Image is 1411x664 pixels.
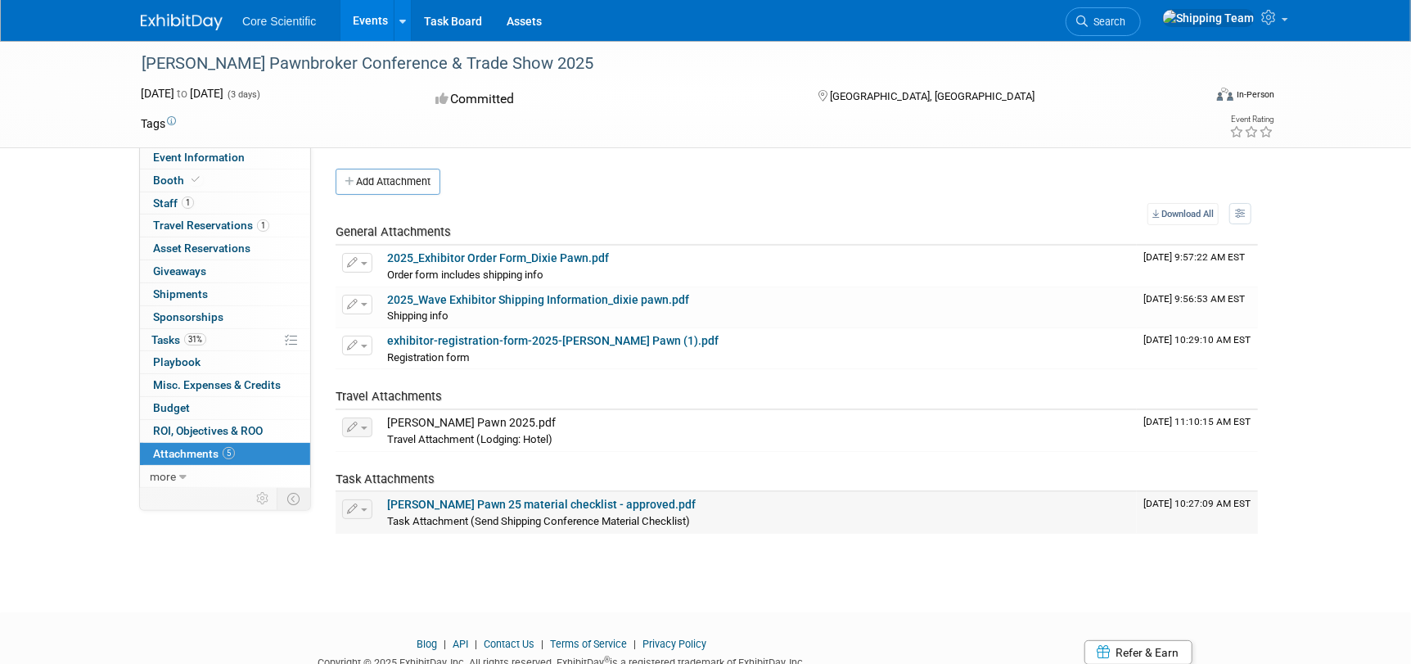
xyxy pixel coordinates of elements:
td: Upload Timestamp [1137,410,1258,451]
span: Shipments [153,287,208,300]
span: Misc. Expenses & Credits [153,378,281,391]
span: Upload Timestamp [1143,251,1245,263]
span: Registration form [387,351,470,364]
span: (3 days) [226,89,260,100]
button: Add Attachment [336,169,440,195]
td: Upload Timestamp [1137,328,1258,369]
span: Travel Attachment (Lodging: Hotel) [387,433,552,445]
span: 1 [257,219,269,232]
span: Booth [153,174,203,187]
i: Booth reservation complete [192,175,200,184]
a: Staff1 [140,192,310,215]
a: Tasks31% [140,329,310,351]
div: In-Person [1236,88,1274,101]
a: 2025_Wave Exhibitor Shipping Information_dixie pawn.pdf [387,293,689,306]
td: Personalize Event Tab Strip [249,488,277,509]
span: Search [1088,16,1125,28]
a: Budget [140,397,310,419]
span: ROI, Objectives & ROO [153,424,263,437]
a: Shipments [140,283,310,305]
a: Blog [417,638,437,650]
a: Travel Reservations1 [140,215,310,237]
span: Tasks [151,333,206,346]
span: | [537,638,548,650]
span: Order form includes shipping info [387,269,543,281]
div: [PERSON_NAME] Pawn 2025.pdf [387,416,1130,431]
a: more [140,466,310,488]
sup: ® [604,655,610,664]
a: Event Information [140,147,310,169]
span: Travel Attachments [336,389,442,404]
a: Playbook [140,351,310,373]
span: Upload Timestamp [1143,416,1251,427]
span: Travel Reservations [153,219,269,232]
a: Sponsorships [140,306,310,328]
span: Asset Reservations [153,242,250,255]
td: Upload Timestamp [1137,287,1258,328]
span: Budget [153,401,190,414]
a: Asset Reservations [140,237,310,260]
a: ROI, Objectives & ROO [140,420,310,442]
td: Toggle Event Tabs [277,488,311,509]
a: API [453,638,468,650]
span: 1 [182,196,194,209]
span: Event Information [153,151,245,164]
a: Contact Us [484,638,534,650]
a: Privacy Policy [642,638,706,650]
td: Tags [141,115,176,132]
a: Search [1066,7,1141,36]
a: exhibitor-registration-form-2025-[PERSON_NAME] Pawn (1).pdf [387,334,719,347]
img: Shipping Team [1162,9,1255,27]
a: Misc. Expenses & Credits [140,374,310,396]
span: Task Attachments [336,472,435,486]
a: Download All [1147,203,1219,225]
span: Upload Timestamp [1143,334,1251,346]
span: | [440,638,450,650]
a: Terms of Service [550,638,627,650]
span: Shipping info [387,309,449,322]
span: Staff [153,196,194,210]
div: [PERSON_NAME] Pawnbroker Conference & Trade Show 2025 [136,49,1178,79]
span: Core Scientific [242,15,316,28]
a: [PERSON_NAME] Pawn 25 material checklist - approved.pdf [387,498,696,511]
span: General Attachments [336,224,451,239]
span: [GEOGRAPHIC_DATA], [GEOGRAPHIC_DATA] [830,90,1035,102]
span: Sponsorships [153,310,223,323]
span: | [471,638,481,650]
span: Task Attachment (Send Shipping Conference Material Checklist) [387,515,690,527]
a: Attachments5 [140,443,310,465]
span: 5 [223,447,235,459]
span: Playbook [153,355,201,368]
a: 2025_Exhibitor Order Form_Dixie Pawn.pdf [387,251,609,264]
span: | [629,638,640,650]
a: Giveaways [140,260,310,282]
span: Upload Timestamp [1143,293,1245,305]
td: Upload Timestamp [1137,246,1258,287]
span: Attachments [153,447,235,460]
span: [DATE] [DATE] [141,87,223,100]
a: Booth [140,169,310,192]
span: Giveaways [153,264,206,278]
span: to [174,87,190,100]
span: 31% [184,333,206,346]
span: Upload Timestamp [1143,498,1251,509]
td: Upload Timestamp [1137,492,1258,533]
div: Committed [431,85,792,114]
div: Event Format [1106,85,1274,110]
img: ExhibitDay [141,14,223,30]
span: more [150,470,176,483]
div: Event Rating [1229,115,1274,124]
img: Format-Inperson.png [1217,88,1233,101]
